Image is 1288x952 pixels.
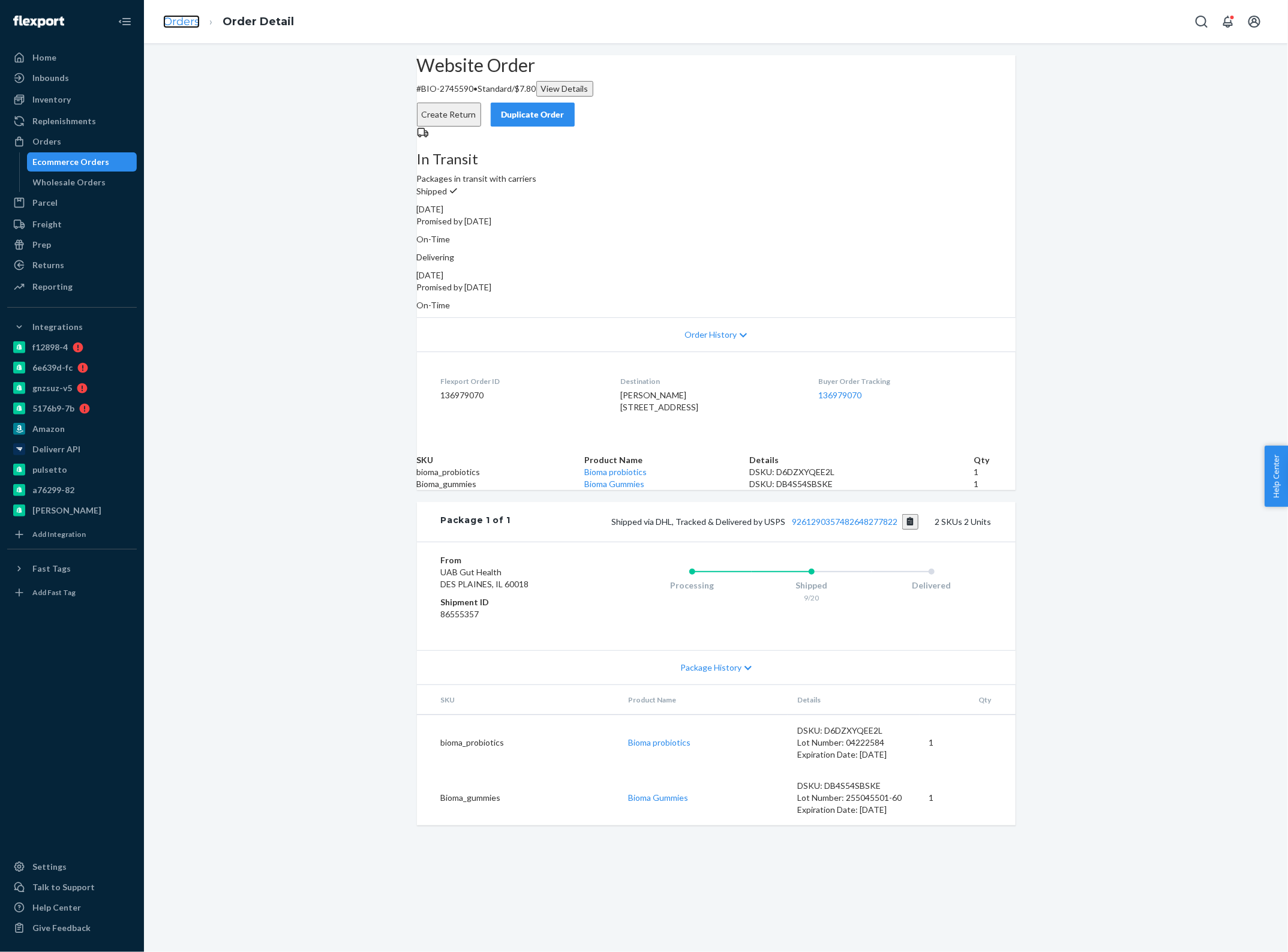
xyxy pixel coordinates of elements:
[7,90,137,109] a: Inventory
[619,685,788,715] th: Product Name
[1190,10,1214,34] button: Open Search Box
[32,443,80,455] div: Deliverr API
[7,460,137,479] a: pulsetto
[417,81,1016,97] p: # BIO-2745590 / $7.80
[902,514,918,530] button: Copy tracking number
[32,484,74,496] div: a76299-82
[7,379,137,398] a: gnzsuz-v5
[797,749,910,761] div: Expiration Date: [DATE]
[417,215,1016,227] p: Promised by [DATE]
[441,554,584,566] dt: From
[7,132,137,151] a: Orders
[7,277,137,296] a: Reporting
[13,16,64,28] img: Flexport logo
[441,389,601,401] dd: 136979070
[7,525,137,544] a: Add Integration
[32,52,56,64] div: Home
[32,861,67,873] div: Settings
[541,83,589,95] div: View Details
[32,341,68,353] div: f12898-4
[417,466,585,478] td: bioma_probiotics
[7,480,137,500] a: a76299-82
[417,454,585,466] th: SKU
[752,593,872,603] div: 9/20
[7,440,137,459] a: Deliverr API
[628,792,688,803] a: Bioma Gummies
[1242,10,1266,34] button: Open account menu
[684,329,737,341] span: Order History
[27,152,137,172] a: Ecommerce Orders
[441,608,584,620] dd: 86555357
[7,583,137,602] a: Add Fast Tag
[974,454,1016,466] th: Qty
[32,587,76,597] div: Add Fast Tag
[417,281,1016,293] p: Promised by [DATE]
[7,338,137,357] a: f12898-4
[441,596,584,608] dt: Shipment ID
[1216,10,1240,34] button: Open notifications
[620,376,799,386] dt: Destination
[749,454,974,466] th: Details
[441,567,529,589] span: UAB Gut Health DES PLAINES, IL 60018
[7,256,137,275] a: Returns
[974,466,1016,478] td: 1
[223,15,294,28] a: Order Detail
[417,770,619,825] td: Bioma_gummies
[32,922,91,934] div: Give Feedback
[417,685,619,715] th: SKU
[7,399,137,418] a: 5176b9-7b
[511,514,991,530] div: 2 SKUs 2 Units
[788,685,920,715] th: Details
[584,454,749,466] th: Product Name
[478,83,512,94] span: Standard
[33,176,106,188] div: Wholesale Orders
[32,218,62,230] div: Freight
[7,857,137,876] a: Settings
[417,203,1016,215] div: [DATE]
[797,737,910,749] div: Lot Number: 04222584
[32,403,74,415] div: 5176b9-7b
[1265,446,1288,507] button: Help Center
[32,321,83,333] div: Integrations
[32,94,71,106] div: Inventory
[536,81,593,97] button: View Details
[7,235,137,254] a: Prep
[752,579,872,591] div: Shipped
[113,10,137,34] button: Close Navigation
[974,478,1016,490] td: 1
[27,173,137,192] a: Wholesale Orders
[818,390,861,400] a: 136979070
[417,299,1016,311] p: On-Time
[7,358,137,377] a: 6e639d-fc
[7,918,137,938] button: Give Feedback
[797,792,910,804] div: Lot Number: 255045501-60
[32,423,65,435] div: Amazon
[417,151,1016,167] h3: In Transit
[797,780,910,792] div: DSKU: DB4S54SBSKE
[32,902,81,914] div: Help Center
[792,516,897,527] a: 9261290357482648277822
[32,504,101,516] div: [PERSON_NAME]
[417,251,1016,263] p: Delivering
[7,878,137,897] a: Talk to Support
[818,376,991,386] dt: Buyer Order Tracking
[32,382,72,394] div: gnzsuz-v5
[7,68,137,88] a: Inbounds
[32,115,96,127] div: Replenishments
[32,197,58,209] div: Parcel
[32,529,86,539] div: Add Integration
[32,239,51,251] div: Prep
[620,390,698,412] span: [PERSON_NAME] [STREET_ADDRESS]
[7,48,137,67] a: Home
[501,109,565,121] div: Duplicate Order
[441,376,601,386] dt: Flexport Order ID
[7,193,137,212] a: Parcel
[32,72,69,84] div: Inbounds
[417,269,1016,281] div: [DATE]
[32,464,67,476] div: pulsetto
[7,559,137,578] button: Fast Tags
[417,185,1016,197] p: Shipped
[584,467,647,477] a: Bioma probiotics
[32,881,95,893] div: Talk to Support
[7,317,137,337] button: Integrations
